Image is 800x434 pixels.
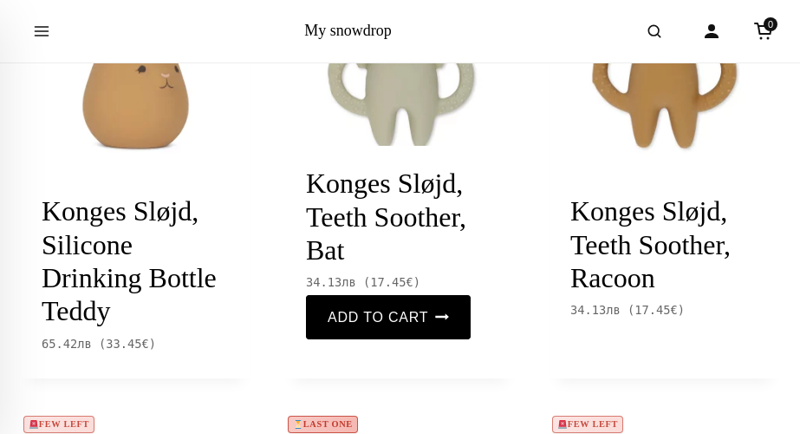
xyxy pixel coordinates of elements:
span: ( ) [628,303,685,317]
a: Cart [745,12,783,50]
button: Open menu [17,7,66,56]
span: 34.13 [570,303,621,317]
span: 17.45 [370,275,413,289]
span: € [142,337,149,351]
span: лв [341,275,356,289]
span: 34.13 [306,275,356,289]
a: Account [693,12,731,50]
span: лв [606,303,621,317]
span: лв [77,337,92,351]
a: My snowdrop [304,22,392,39]
a: Konges Sløjd, Teeth Soother, Bat [306,168,466,266]
span: ( ) [99,337,156,351]
span: 33.45 [106,337,149,351]
span: € [671,303,678,317]
a: Add “Konges Sløjd, Teeth Soother, Bat” to your cart [306,295,471,339]
span: 17.45 [634,303,678,317]
span: € [407,275,413,289]
span: ( ) [363,275,420,289]
span: 65.42 [42,337,92,351]
button: Open search [630,7,679,56]
span: 0 [764,17,777,31]
a: Konges Sløjd, Silicone Drinking Bottle Teddy [42,195,217,326]
a: Konges Sløjd, Teeth Soother, Racoon [570,195,731,293]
